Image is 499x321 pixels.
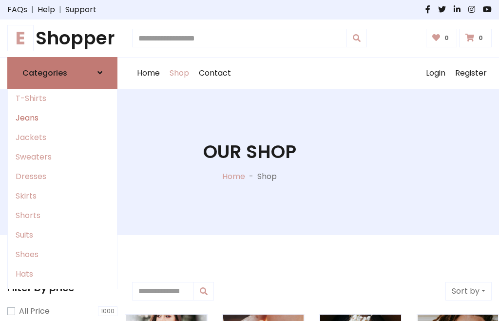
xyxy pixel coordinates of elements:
h5: Filter by price [7,282,117,294]
span: | [27,4,38,16]
span: 0 [476,34,485,42]
a: Categories [7,57,117,89]
span: 1000 [98,306,117,316]
button: Sort by [445,282,492,301]
a: Register [450,58,492,89]
a: Hats [8,264,117,284]
a: Login [421,58,450,89]
a: T-Shirts [8,89,117,108]
a: Shorts [8,206,117,225]
a: Shop [165,58,194,89]
span: E [7,25,34,51]
a: Contact [194,58,236,89]
a: Shoes [8,245,117,264]
h1: Our Shop [203,141,296,163]
p: - [245,171,257,182]
a: Support [65,4,96,16]
a: Help [38,4,55,16]
a: 0 [459,29,492,47]
a: Home [222,171,245,182]
span: | [55,4,65,16]
a: EShopper [7,27,117,49]
p: Shop [257,171,277,182]
h1: Shopper [7,27,117,49]
a: Sweaters [8,147,117,167]
a: Dresses [8,167,117,186]
a: Jeans [8,108,117,128]
a: Skirts [8,186,117,206]
span: 0 [442,34,451,42]
a: 0 [426,29,458,47]
a: FAQs [7,4,27,16]
label: All Price [19,305,50,317]
h6: Categories [22,68,67,78]
a: Jackets [8,128,117,147]
a: Home [132,58,165,89]
a: Suits [8,225,117,245]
